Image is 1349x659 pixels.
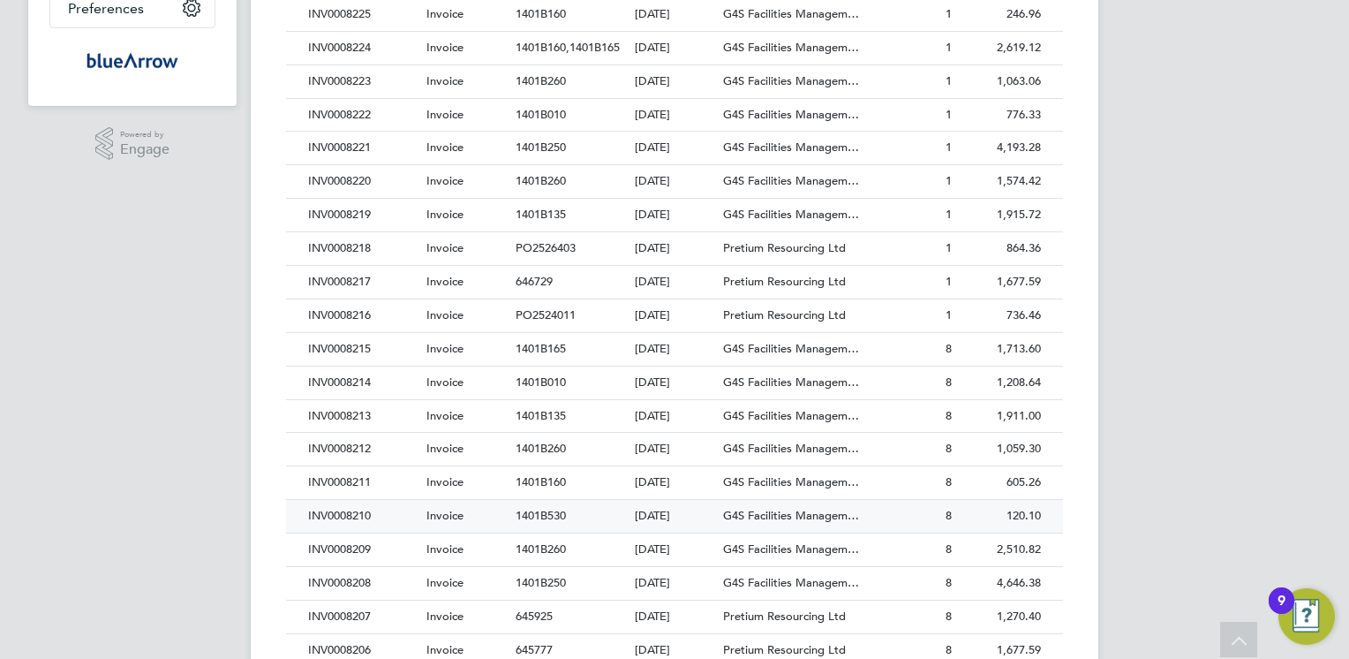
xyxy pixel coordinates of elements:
div: [DATE] [630,567,720,600]
span: Invoice [426,575,463,590]
span: Pretium Resourcing Ltd [723,307,846,322]
span: Invoice [426,73,463,88]
div: 2,510.82 [956,534,1045,566]
span: 645925 [516,609,553,624]
span: G4S Facilities Managem… [723,441,859,456]
a: Powered byEngage [95,127,170,161]
div: [DATE] [630,333,720,366]
span: Powered by [120,127,170,142]
div: INV0008216 [304,299,422,332]
div: INV0008222 [304,99,422,132]
div: [DATE] [630,601,720,633]
div: [DATE] [630,32,720,64]
span: 8 [946,408,952,423]
div: 4,646.38 [956,567,1045,600]
div: 2,619.12 [956,32,1045,64]
span: 1401B260 [516,441,566,456]
span: 1 [946,240,952,255]
span: 1401B260 [516,173,566,188]
span: 8 [946,474,952,489]
div: [DATE] [630,367,720,399]
span: Pretium Resourcing Ltd [723,609,846,624]
span: Invoice [426,441,463,456]
span: 1 [946,107,952,122]
span: Invoice [426,240,463,255]
span: G4S Facilities Managem… [723,341,859,356]
span: Invoice [426,375,463,390]
span: PO2524011 [516,307,576,322]
div: 1,574.42 [956,165,1045,198]
span: 1401B135 [516,207,566,222]
span: 1 [946,307,952,322]
span: G4S Facilities Managem… [723,40,859,55]
div: INV0008217 [304,266,422,299]
div: INV0008221 [304,132,422,164]
div: 864.36 [956,232,1045,265]
span: 645777 [516,642,553,657]
span: Engage [120,142,170,157]
span: Invoice [426,107,463,122]
span: 1401B250 [516,140,566,155]
span: 1401B010 [516,375,566,390]
div: [DATE] [630,433,720,466]
span: Invoice [426,40,463,55]
span: 1401B160,1401B165 [516,40,620,55]
span: Pretium Resourcing Ltd [723,240,846,255]
div: [DATE] [630,65,720,98]
span: 1 [946,73,952,88]
span: 1401B160 [516,6,566,21]
span: 1401B250 [516,575,566,590]
div: 605.26 [956,466,1045,499]
div: INV0008224 [304,32,422,64]
span: 1 [946,40,952,55]
span: 1401B260 [516,542,566,557]
span: 1401B010 [516,107,566,122]
div: INV0008208 [304,567,422,600]
span: Invoice [426,173,463,188]
div: 4,193.28 [956,132,1045,164]
span: Invoice [426,474,463,489]
span: 1 [946,207,952,222]
span: 1 [946,6,952,21]
span: Invoice [426,307,463,322]
span: PO2526403 [516,240,576,255]
span: Invoice [426,274,463,289]
span: G4S Facilities Managem… [723,6,859,21]
div: INV0008219 [304,199,422,231]
span: Invoice [426,508,463,523]
div: 736.46 [956,299,1045,332]
span: 1401B160 [516,474,566,489]
span: G4S Facilities Managem… [723,575,859,590]
div: INV0008214 [304,367,422,399]
div: INV0008209 [304,534,422,566]
div: 1,059.30 [956,433,1045,466]
span: 1 [946,173,952,188]
span: Pretium Resourcing Ltd [723,642,846,657]
span: 8 [946,441,952,456]
div: INV0008207 [304,601,422,633]
span: Invoice [426,542,463,557]
div: [DATE] [630,266,720,299]
div: INV0008215 [304,333,422,366]
span: Invoice [426,408,463,423]
div: INV0008218 [304,232,422,265]
span: G4S Facilities Managem… [723,474,859,489]
div: 1,915.72 [956,199,1045,231]
span: 1401B165 [516,341,566,356]
div: [DATE] [630,466,720,499]
span: G4S Facilities Managem… [723,140,859,155]
span: 1401B530 [516,508,566,523]
span: G4S Facilities Managem… [723,408,859,423]
div: 1,270.40 [956,601,1045,633]
span: G4S Facilities Managem… [723,542,859,557]
div: INV0008223 [304,65,422,98]
span: G4S Facilities Managem… [723,73,859,88]
div: 1,911.00 [956,400,1045,433]
img: bluearrow-logo-retina.png [87,46,178,74]
div: [DATE] [630,99,720,132]
span: Invoice [426,207,463,222]
div: INV0008211 [304,466,422,499]
span: G4S Facilities Managem… [723,508,859,523]
span: Invoice [426,341,463,356]
div: INV0008220 [304,165,422,198]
